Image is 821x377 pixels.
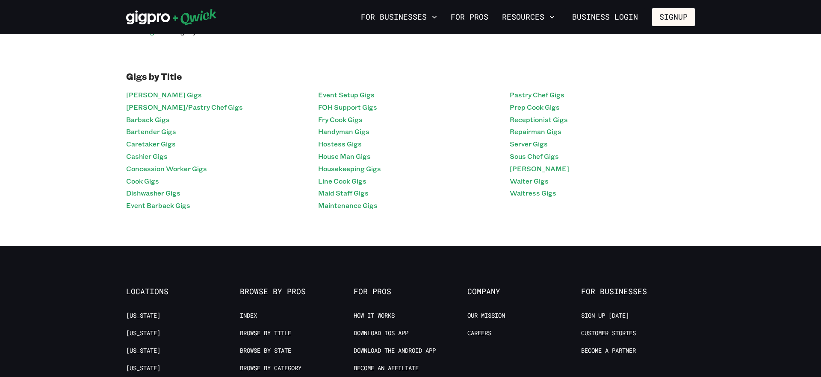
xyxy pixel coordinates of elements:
a: Hostess Gigs [318,138,362,150]
a: Browse by Title [240,329,291,337]
a: Download the Android App [354,347,436,355]
a: Cook Gigs [126,175,159,187]
a: [US_STATE] [126,329,160,337]
h1: Gigs by Title [126,71,695,82]
a: Browse by State [240,347,291,355]
span: Browse by Pros [240,287,354,296]
a: [PERSON_NAME] Gigs [126,89,202,101]
a: Bartender Gigs [126,126,176,138]
a: Barback Gigs [126,114,170,126]
a: Careers [467,329,491,337]
button: For Businesses [357,10,440,24]
span: Company [467,287,581,296]
a: Caretaker Gigs [126,138,176,150]
a: Index [240,312,257,320]
span: For Businesses [581,287,695,296]
a: Receptionist Gigs [510,114,568,126]
a: Become a Partner [581,347,636,355]
a: Prep Cook Gigs [510,101,560,114]
a: For Pros [447,10,492,24]
a: Event Setup Gigs [318,89,375,101]
a: Business Login [565,8,645,26]
a: [US_STATE] [126,347,160,355]
img: Qwick [126,9,216,26]
a: How it Works [354,312,395,320]
a: Sous Chef Gigs [510,150,559,163]
span: Locations [126,287,240,296]
a: Dishwasher Gigs [126,187,180,199]
span: For Pros [354,287,467,296]
a: Repairman Gigs [510,126,561,138]
a: Download IOS App [354,329,408,337]
a: Browse by Category [240,364,301,372]
a: Customer stories [581,329,636,337]
iframe: Netlify Drawer [244,357,577,377]
a: Waitress Gigs [510,187,556,199]
a: Line Cook Gigs [318,175,366,187]
a: Cashier Gigs [126,150,168,163]
a: Maid Staff Gigs [318,187,369,199]
a: [US_STATE] [126,364,160,372]
a: Waiter Gigs [510,175,549,187]
a: Our Mission [467,312,505,320]
a: Maintenance Gigs [318,199,378,212]
button: Signup [652,8,695,26]
button: Resources [499,10,558,24]
a: Pastry Chef Gigs [510,89,564,101]
a: FOH Support Gigs [318,101,377,114]
a: Concession Worker Gigs [126,163,207,175]
a: Sign up [DATE] [581,312,629,320]
a: Fry Cook Gigs [318,114,363,126]
a: Handyman Gigs [318,126,369,138]
a: [US_STATE] [126,312,160,320]
a: [PERSON_NAME] [510,163,569,175]
a: Housekeeping Gigs [318,163,381,175]
a: Event Barback Gigs [126,199,190,212]
a: [PERSON_NAME]/Pastry Chef Gigs [126,101,243,114]
a: House Man Gigs [318,150,371,163]
a: Server Gigs [510,138,548,150]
